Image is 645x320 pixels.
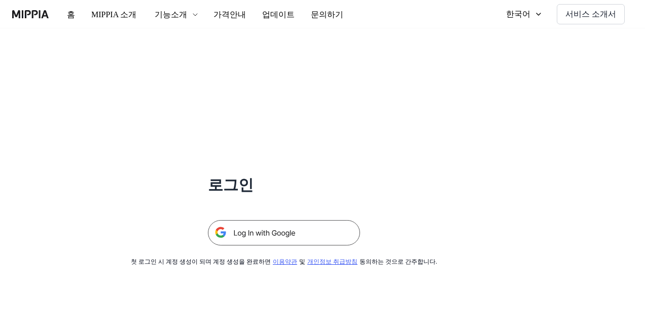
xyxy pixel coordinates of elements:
div: 첫 로그인 시 계정 생성이 되며 계정 생성을 완료하면 및 동의하는 것으로 간주합니다. [154,258,414,266]
div: 기능소개 [149,9,182,21]
img: logo [12,10,49,18]
button: 기능소개 [141,5,198,25]
button: 한국어 [505,4,555,24]
div: 한국어 [513,8,539,20]
img: 구글 로그인 버튼 [208,220,360,245]
button: 홈 [59,5,82,25]
a: 개인정보 취급방침 [304,258,346,265]
button: 업데이트 [242,5,287,25]
button: 문의하기 [287,5,332,25]
a: 업데이트 [242,1,287,28]
a: 이용약관 [275,258,295,265]
button: 서비스 소개서 [563,4,625,24]
button: 가격안내 [198,5,242,25]
h1: 로그인 [208,174,360,196]
button: MIPPIA 소개 [82,5,141,25]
